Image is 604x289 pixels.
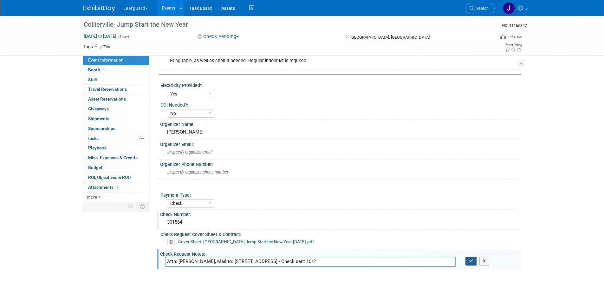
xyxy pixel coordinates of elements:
[100,45,110,49] a: Edit
[88,175,131,180] span: ROI, Objectives & ROO
[136,202,149,210] td: Toggle Event Tabs
[507,34,522,39] div: In-Person
[88,165,102,170] span: Budget
[83,193,149,202] a: more
[83,124,149,134] a: Sponsorships
[83,114,149,124] a: Shipments
[88,116,109,121] span: Shipments
[83,163,149,173] a: Budget
[195,33,241,40] button: Check Pending
[83,43,110,50] td: Tags
[83,33,117,39] span: [DATE] [DATE]
[83,65,149,75] a: Booth
[167,240,177,244] a: Delete attachment?
[503,2,515,14] img: Jonathan Zargo
[88,145,107,150] span: Playbook
[103,68,106,71] i: Booth reservation complete
[88,87,127,92] span: Travel Reservations
[167,150,212,154] span: Specify organizer email
[83,134,149,143] a: Tasks
[166,55,451,67] div: Bring table, as well as chair if needed. Regular indoor kit is required.
[350,35,430,40] span: [GEOGRAPHIC_DATA], [GEOGRAPHIC_DATA]
[88,155,138,160] span: Misc. Expenses & Credits
[160,140,521,148] div: Organizer Email:
[118,35,129,39] span: (1 day)
[97,34,103,39] span: to
[502,23,527,28] span: Event ID: 11165847
[160,120,521,128] div: Organizer Name:
[88,126,115,131] span: Sponsorships
[165,217,516,227] div: 301564
[83,75,149,85] a: Staff
[88,57,124,62] span: Event Information
[165,127,516,137] div: [PERSON_NAME]
[88,77,98,82] span: Staff
[160,81,518,89] div: Electricity Provided?:
[83,183,149,192] a: Attachments2
[160,100,518,108] div: COI Needed?:
[83,173,149,182] a: ROI, Objectives & ROO
[83,95,149,104] a: Asset Reservations
[500,34,506,39] img: Format-Inperson.png
[88,67,107,72] span: Booth
[83,104,149,114] a: Giveaways
[115,185,120,189] span: 2
[457,33,523,43] div: Event Format
[83,5,115,12] img: ExhibitDay
[81,19,485,30] div: Collierville- Jump Start the New Year
[83,153,149,163] a: Misc. Expenses & Credits
[479,257,489,266] button: X
[160,230,518,238] div: Check Request Cover Sheet & Contract:
[505,43,522,47] div: Event Rating
[160,190,518,198] div: Payment Type:
[83,56,149,65] a: Event Information
[160,160,521,167] div: Organizer Phone Number:
[88,185,120,190] span: Attachments
[88,96,126,102] span: Asset Reservations
[125,202,136,210] td: Personalize Event Tab Strip
[87,194,97,200] span: more
[160,210,521,218] div: Check Number:
[178,239,314,244] a: Cover Sheet- [GEOGRAPHIC_DATA] Jump Start the New Year [DATE].pdf
[83,143,149,153] a: Playbook
[88,106,109,111] span: Giveaways
[88,136,99,141] span: Tasks
[83,85,149,94] a: Travel Reservations
[167,170,228,174] span: Specify organizer phone number
[465,3,495,14] a: Search
[474,6,489,11] span: Search
[160,249,521,257] div: Check Request Notes:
